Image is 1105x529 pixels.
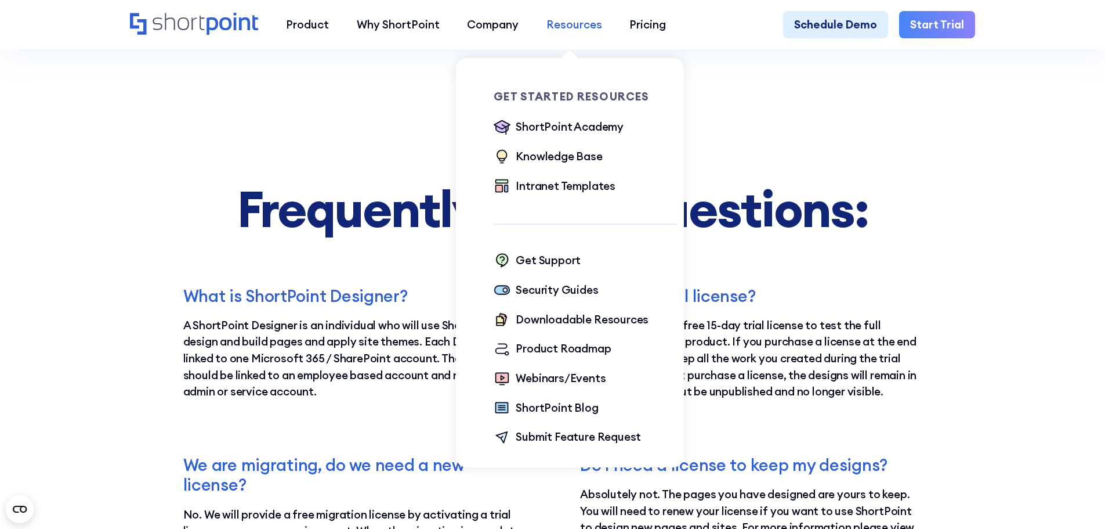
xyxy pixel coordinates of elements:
div: Get Support [516,252,581,269]
a: Knowledge Base [494,148,602,167]
h3: We are migrating, do we need a new license? [183,455,525,495]
div: Webinars/Events [516,370,606,387]
a: Downloadable Resources [494,311,648,330]
a: Submit Feature Request [494,429,641,447]
a: Get Support [494,252,581,271]
a: Pricing [616,11,680,39]
a: Why ShortPoint [343,11,454,39]
div: ShortPoint Blog [516,400,598,416]
div: Knowledge Base [516,148,602,165]
h3: What is ShortPoint Designer? [183,286,525,306]
div: Resources [546,16,602,33]
div: Intranet Templates [516,178,615,195]
a: Home [130,13,258,37]
a: Security Guides [494,282,598,300]
a: Product Roadmap [494,340,611,359]
div: Pricing [629,16,666,33]
button: Open CMP widget [6,495,34,523]
div: Product Roadmap [516,340,611,357]
div: Product [286,16,329,33]
a: Schedule Demo [783,11,888,39]
a: ShortPoint Blog [494,400,598,418]
a: Resources [532,11,616,39]
a: Start Trial [899,11,975,39]
div: Downloadable Resources [516,311,648,328]
div: Get Started Resources [494,91,678,102]
div: Company [467,16,519,33]
h3: What is a trial license? [580,286,922,306]
p: ShortPoint offers a free 15-day trial license to test the full functionality of the product. If y... [580,317,922,400]
a: ShortPoint Academy [494,118,624,137]
div: ShortPoint Academy [516,118,624,135]
a: Product [272,11,343,39]
div: Submit Feature Request [516,429,641,445]
h3: Do I need a license to keep my designs? [580,455,922,475]
a: Webinars/Events [494,370,606,388]
iframe: Chat Widget [1047,473,1105,529]
div: Security Guides [516,282,598,298]
div: Why ShortPoint [357,16,440,33]
h2: Frequently asked questions: [183,182,922,236]
p: A ShortPoint Designer is an individual who will use ShortPoint to design and build pages and appl... [183,317,525,400]
a: Intranet Templates [494,178,615,196]
a: Company [453,11,532,39]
